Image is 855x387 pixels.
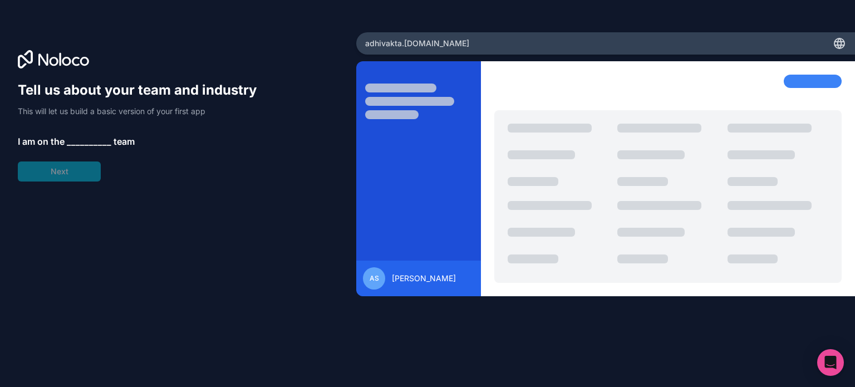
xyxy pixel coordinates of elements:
span: AS [370,274,379,283]
span: adhivakta .[DOMAIN_NAME] [365,38,469,49]
p: This will let us build a basic version of your first app [18,106,267,117]
span: I am on the [18,135,65,148]
h1: Tell us about your team and industry [18,81,267,99]
div: Open Intercom Messenger [817,349,844,376]
span: __________ [67,135,111,148]
span: team [114,135,135,148]
span: [PERSON_NAME] [392,273,456,284]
